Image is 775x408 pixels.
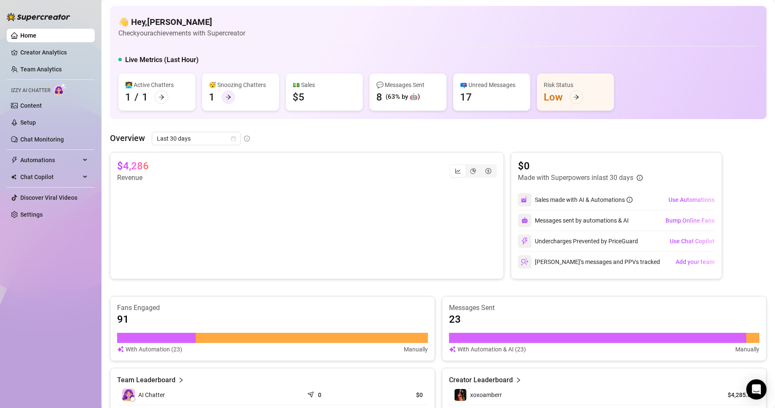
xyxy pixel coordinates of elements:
img: xoxoamberr [455,389,466,401]
article: $4,286 [117,159,149,173]
span: info-circle [627,197,633,203]
article: $0 [371,391,423,399]
span: send [307,389,316,398]
span: xoxoamberr [470,392,502,398]
img: AI Chatter [54,83,67,95]
article: Messages Sent [449,303,760,313]
img: svg%3e [449,345,456,354]
img: svg%3e [521,237,529,245]
div: Risk Status [544,80,607,90]
div: 📪 Unread Messages [460,80,523,90]
a: Chat Monitoring [20,136,64,143]
span: Use Automations [668,196,715,203]
span: pie-chart [470,168,476,174]
div: (63% by 🤖) [386,92,420,102]
span: Izzy AI Chatter [11,87,50,95]
img: Chat Copilot [11,174,16,180]
article: $0 [518,159,643,173]
article: Fans Engaged [117,303,428,313]
h4: 👋 Hey, [PERSON_NAME] [118,16,245,28]
span: arrow-right [159,94,164,100]
img: izzy-ai-chatter-avatar-DDCN_rTZ.svg [122,389,135,401]
button: Use Automations [668,193,715,207]
div: 😴 Snoozing Chatters [209,80,272,90]
img: logo-BBDzfeDw.svg [7,13,70,21]
div: 1 [142,90,148,104]
article: $4,285.82 [716,391,754,399]
span: line-chart [455,168,461,174]
span: arrow-right [573,94,579,100]
span: Chat Copilot [20,170,80,184]
span: AI Chatter [138,390,165,400]
span: info-circle [637,175,643,181]
div: 17 [460,90,472,104]
article: Revenue [117,173,149,183]
span: dollar-circle [485,168,491,174]
span: arrow-right [225,94,231,100]
a: Home [20,32,36,39]
article: Made with Superpowers in last 30 days [518,173,633,183]
article: Manually [404,345,428,354]
article: Check your achievements with Supercreator [118,28,245,38]
span: Add your team [676,258,715,265]
article: With Automation & AI (23) [457,345,526,354]
img: svg%3e [521,217,528,224]
article: Creator Leaderboard [449,375,513,385]
span: right [178,375,184,385]
div: Undercharges Prevented by PriceGuard [518,234,638,248]
div: Messages sent by automations & AI [518,214,629,227]
div: 💵 Sales [293,80,356,90]
span: Bump Online Fans [665,217,715,224]
button: Use Chat Copilot [669,234,715,248]
span: Automations [20,153,80,167]
a: Content [20,102,42,109]
div: segmented control [449,164,497,178]
img: svg%3e [521,258,529,266]
a: Team Analytics [20,66,62,73]
div: 💬 Messages Sent [376,80,440,90]
a: Setup [20,119,36,126]
button: Add your team [675,255,715,269]
img: svg%3e [521,196,529,204]
span: Last 30 days [157,132,236,145]
div: Sales made with AI & Automations [535,195,633,204]
article: 0 [318,391,321,399]
a: Discover Viral Videos [20,194,77,201]
a: Settings [20,211,43,218]
article: Team Leaderboard [117,375,175,385]
a: Creator Analytics [20,46,88,59]
article: Manually [735,345,759,354]
span: thunderbolt [11,157,18,163]
span: right [515,375,521,385]
span: calendar [231,136,236,141]
article: 91 [117,313,129,326]
h5: Live Metrics (Last Hour) [125,55,199,65]
article: Overview [110,132,145,144]
div: [PERSON_NAME]’s messages and PPVs tracked [518,255,660,269]
img: svg%3e [117,345,124,354]
div: 👩‍💻 Active Chatters [125,80,189,90]
span: Use Chat Copilot [670,238,715,245]
button: Bump Online Fans [665,214,715,227]
article: With Automation (23) [126,345,182,354]
div: $5 [293,90,304,104]
article: 23 [449,313,461,326]
span: info-circle [244,136,250,141]
div: 1 [209,90,215,104]
div: 1 [125,90,131,104]
div: Open Intercom Messenger [746,379,767,400]
div: 8 [376,90,382,104]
